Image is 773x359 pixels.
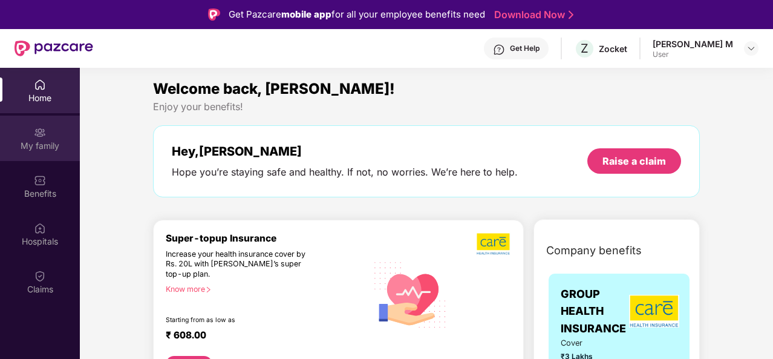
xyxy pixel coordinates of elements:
[34,270,46,282] img: svg+xml;base64,PHN2ZyBpZD0iQ2xhaW0iIHhtbG5zPSJodHRwOi8vd3d3LnczLm9yZy8yMDAwL3N2ZyIgd2lkdGg9IjIwIi...
[166,249,315,280] div: Increase your health insurance cover by Rs. 20L with [PERSON_NAME]’s super top-up plan.
[166,285,360,293] div: Know more
[569,8,573,21] img: Stroke
[153,80,395,97] span: Welcome back, [PERSON_NAME]!
[205,286,212,293] span: right
[493,44,505,56] img: svg+xml;base64,PHN2ZyBpZD0iSGVscC0zMngzMiIgeG1sbnM9Imh0dHA6Ly93d3cudzMub3JnLzIwMDAvc3ZnIiB3aWR0aD...
[281,8,331,20] strong: mobile app
[208,8,220,21] img: Logo
[166,316,316,324] div: Starting from as low as
[546,242,642,259] span: Company benefits
[653,38,733,50] div: [PERSON_NAME] M
[34,79,46,91] img: svg+xml;base64,PHN2ZyBpZD0iSG9tZSIgeG1sbnM9Imh0dHA6Ly93d3cudzMub3JnLzIwMDAvc3ZnIiB3aWR0aD0iMjAiIG...
[229,7,485,22] div: Get Pazcare for all your employee benefits need
[367,250,454,338] img: svg+xml;base64,PHN2ZyB4bWxucz0iaHR0cDovL3d3dy53My5vcmcvMjAwMC9zdmciIHhtbG5zOnhsaW5rPSJodHRwOi8vd3...
[510,44,540,53] div: Get Help
[602,154,666,168] div: Raise a claim
[561,337,605,349] span: Cover
[477,232,511,255] img: b5dec4f62d2307b9de63beb79f102df3.png
[653,50,733,59] div: User
[561,286,626,337] span: GROUP HEALTH INSURANCE
[153,100,700,113] div: Enjoy your benefits!
[494,8,570,21] a: Download Now
[746,44,756,53] img: svg+xml;base64,PHN2ZyBpZD0iRHJvcGRvd24tMzJ4MzIiIHhtbG5zPSJodHRwOi8vd3d3LnczLm9yZy8yMDAwL3N2ZyIgd2...
[166,232,367,244] div: Super-topup Insurance
[166,329,355,344] div: ₹ 608.00
[581,41,589,56] span: Z
[172,144,518,159] div: Hey, [PERSON_NAME]
[15,41,93,56] img: New Pazcare Logo
[34,127,46,139] img: svg+xml;base64,PHN2ZyB3aWR0aD0iMjAiIGhlaWdodD0iMjAiIHZpZXdCb3g9IjAgMCAyMCAyMCIgZmlsbD0ibm9uZSIgeG...
[599,43,627,54] div: Zocket
[34,174,46,186] img: svg+xml;base64,PHN2ZyBpZD0iQmVuZWZpdHMiIHhtbG5zPSJodHRwOi8vd3d3LnczLm9yZy8yMDAwL3N2ZyIgd2lkdGg9Ij...
[629,295,679,328] img: insurerLogo
[34,222,46,234] img: svg+xml;base64,PHN2ZyBpZD0iSG9zcGl0YWxzIiB4bWxucz0iaHR0cDovL3d3dy53My5vcmcvMjAwMC9zdmciIHdpZHRoPS...
[172,166,518,179] div: Hope you’re staying safe and healthy. If not, no worries. We’re here to help.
